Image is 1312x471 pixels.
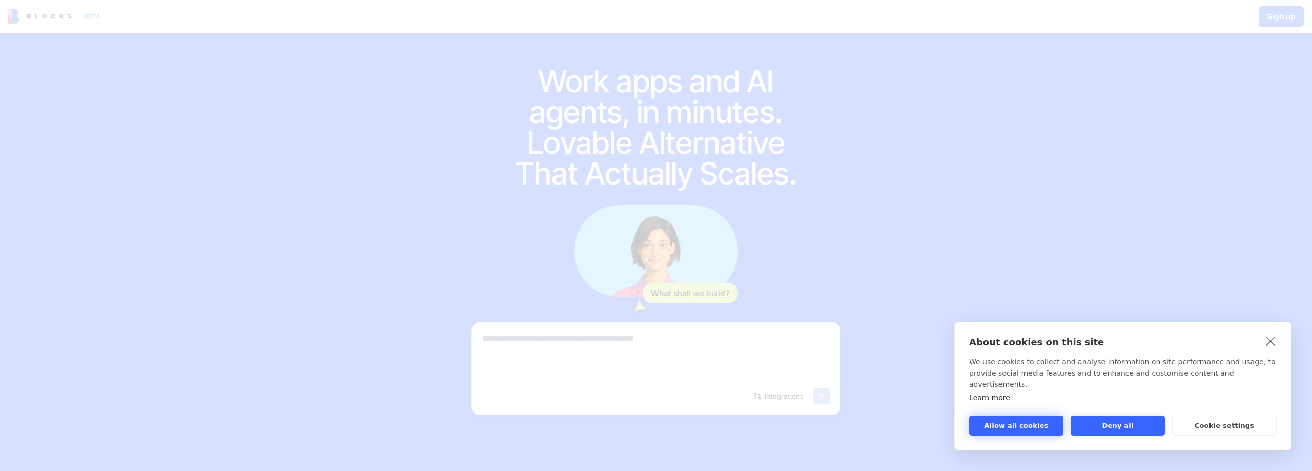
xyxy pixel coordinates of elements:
a: Learn more [969,394,1010,402]
button: Allow all cookies [969,416,1063,436]
strong: About cookies on this site [969,337,1104,347]
button: Cookie settings [1172,416,1277,436]
p: We use cookies to collect and analyse information on site performance and usage, to provide socia... [969,356,1277,390]
button: Deny all [1071,416,1165,436]
a: close [1263,333,1279,349]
